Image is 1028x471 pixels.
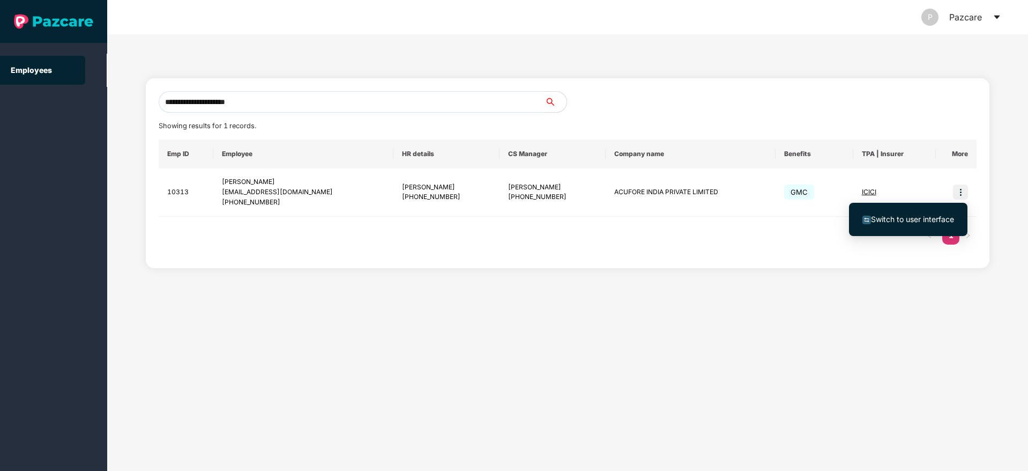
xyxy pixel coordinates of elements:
button: right [959,227,977,245]
button: search [545,91,567,113]
span: ICICI [862,188,876,196]
span: right [965,232,971,239]
span: search [545,98,567,106]
div: [PHONE_NUMBER] [508,192,597,202]
th: Company name [606,139,776,168]
th: More [936,139,977,168]
td: 10313 [159,168,214,217]
div: [PERSON_NAME] [222,177,385,187]
div: [EMAIL_ADDRESS][DOMAIN_NAME] [222,187,385,197]
span: Showing results for 1 records. [159,122,256,130]
span: P [928,9,933,26]
img: svg+xml;base64,PHN2ZyB4bWxucz0iaHR0cDovL3d3dy53My5vcmcvMjAwMC9zdmciIHdpZHRoPSIxNiIgaGVpZ2h0PSIxNi... [862,216,871,224]
th: Emp ID [159,139,214,168]
span: GMC [784,185,814,200]
th: Employee [213,139,393,168]
span: caret-down [993,13,1001,21]
th: CS Manager [500,139,606,168]
th: Benefits [776,139,853,168]
th: TPA | Insurer [853,139,936,168]
div: [PHONE_NUMBER] [222,197,385,208]
a: Employees [11,65,52,75]
span: Switch to user interface [871,215,954,224]
div: [PERSON_NAME] [402,182,491,193]
li: Next Page [959,227,977,245]
td: ACUFORE INDIA PRIVATE LIMITED [606,168,776,217]
th: HR details [393,139,500,168]
div: [PERSON_NAME] [508,182,597,193]
img: icon [953,185,968,200]
div: [PHONE_NUMBER] [402,192,491,202]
